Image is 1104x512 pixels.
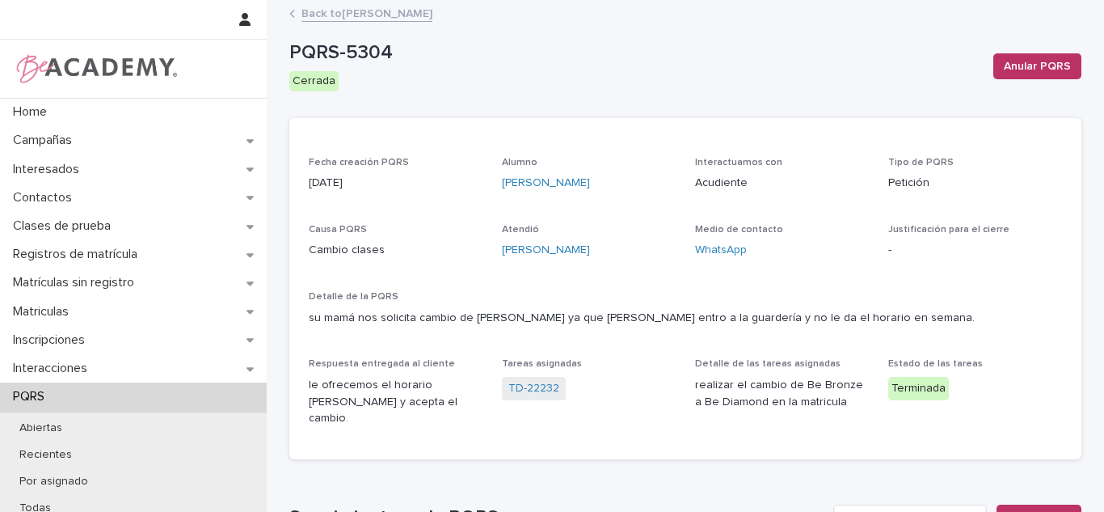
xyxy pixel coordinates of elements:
p: Contactos [6,190,85,205]
img: WPrjXfSUmiLcdUfaYY4Q [13,53,179,85]
p: Registros de matrícula [6,247,150,262]
span: Medio de contacto [695,225,783,235]
a: Back to[PERSON_NAME] [301,3,432,22]
span: Causa PQRS [309,225,367,235]
p: Abiertas [6,421,75,435]
p: PQRS [6,389,57,404]
p: - [888,242,1062,259]
p: Campañas [6,133,85,148]
span: Atendió [502,225,539,235]
a: WhatsApp [695,242,747,259]
p: [DATE] [309,175,482,192]
a: [PERSON_NAME] [502,242,590,259]
p: realizar el cambio de Be Bronze a Be Diamond en la matricula [695,377,869,411]
a: TD-22232 [508,380,559,397]
a: [PERSON_NAME] [502,175,590,192]
p: Inscripciones [6,332,98,348]
div: Cerrada [289,71,339,91]
span: Tipo de PQRS [888,158,954,167]
p: Matrículas sin registro [6,275,147,290]
span: Fecha creación PQRS [309,158,409,167]
span: Anular PQRS [1004,58,1071,74]
p: Interesados [6,162,92,177]
p: Petición [888,175,1062,192]
button: Anular PQRS [993,53,1081,79]
span: Tareas asignadas [502,359,582,369]
span: Respuesta entregada al cliente [309,359,455,369]
p: Interacciones [6,361,100,376]
p: su mamá nos solicita cambio de [PERSON_NAME] ya que [PERSON_NAME] entro a la guardería y no le da... [309,310,1062,327]
span: Alumno [502,158,537,167]
p: Cambio clases [309,242,482,259]
span: Estado de las tareas [888,359,983,369]
span: Justificación para el cierre [888,225,1009,235]
p: Matriculas [6,304,82,319]
p: PQRS-5304 [289,41,980,65]
p: Acudiente [695,175,869,192]
div: Terminada [888,377,949,400]
span: Detalle de las tareas asignadas [695,359,841,369]
span: Detalle de la PQRS [309,292,398,302]
p: Home [6,104,60,120]
p: Recientes [6,448,85,462]
p: Por asignado [6,475,101,489]
span: Interactuamos con [695,158,782,167]
p: le ofrecemos el horario [PERSON_NAME] y acepta el cambio. [309,377,482,427]
p: Clases de prueba [6,218,124,234]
